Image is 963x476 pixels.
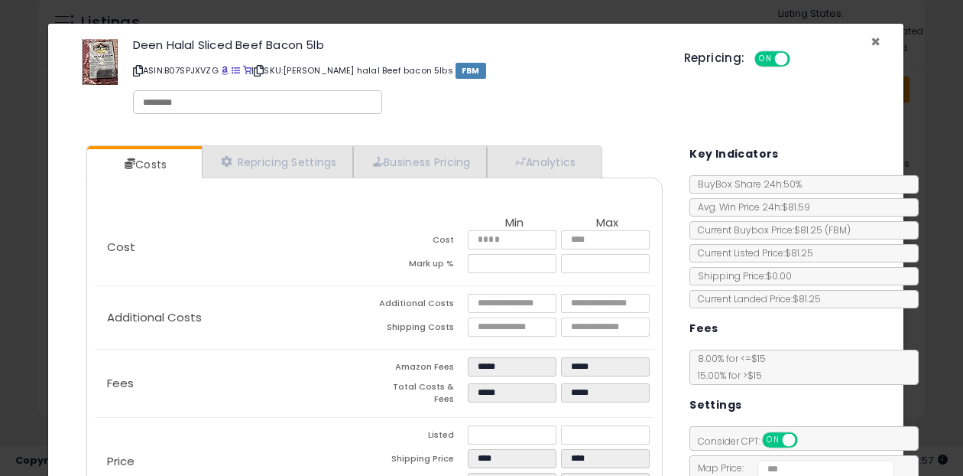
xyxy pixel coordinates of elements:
[796,434,820,447] span: OFF
[690,269,792,282] span: Shipping Price: $0.00
[353,146,487,178] a: Business Pricing
[374,230,468,254] td: Cost
[95,377,374,390] p: Fees
[794,223,851,236] span: $81.25
[825,223,851,236] span: ( FBM )
[202,146,353,178] a: Repricing Settings
[689,145,779,164] h5: Key Indicators
[374,254,468,278] td: Mark up %
[690,178,802,191] span: BuyBox Share 24h: 50%
[374,381,468,409] td: Total Costs & Fees
[690,223,851,236] span: Current Buybox Price:
[764,434,783,447] span: ON
[690,246,813,259] span: Current Listed Price: $81.25
[690,201,810,214] span: Avg. Win Price 24h: $81.59
[690,435,818,448] span: Consider CPT:
[756,53,775,66] span: ON
[232,64,240,77] a: All offer listings
[221,64,229,77] a: BuyBox page
[95,311,374,324] p: Additional Costs
[690,369,762,382] span: 15.00 % for > $15
[87,149,200,180] a: Costs
[133,58,661,83] p: ASIN: B07SPJXVZG | SKU: [PERSON_NAME] halal Beef bacon 5lbs
[83,39,118,85] img: 51SyQxCJSkL._SL60_.jpg
[690,292,821,305] span: Current Landed Price: $81.25
[690,461,894,474] span: Map Price:
[487,146,600,178] a: Analytics
[468,217,561,230] th: Min
[374,318,468,341] td: Shipping Costs
[374,294,468,318] td: Additional Costs
[787,53,812,66] span: OFF
[689,396,741,415] h5: Settings
[689,319,718,338] h5: Fees
[243,64,251,77] a: Your listing only
[690,352,766,382] span: 8.00 % for <= $15
[95,241,374,253] p: Cost
[561,217,654,230] th: Max
[374,357,468,381] td: Amazon Fees
[684,52,745,64] h5: Repricing:
[374,425,468,449] td: Listed
[374,449,468,473] td: Shipping Price
[95,455,374,468] p: Price
[871,31,880,53] span: ×
[133,39,661,51] h3: Deen Halal Sliced Beef Bacon 5lb
[456,63,486,79] span: FBM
